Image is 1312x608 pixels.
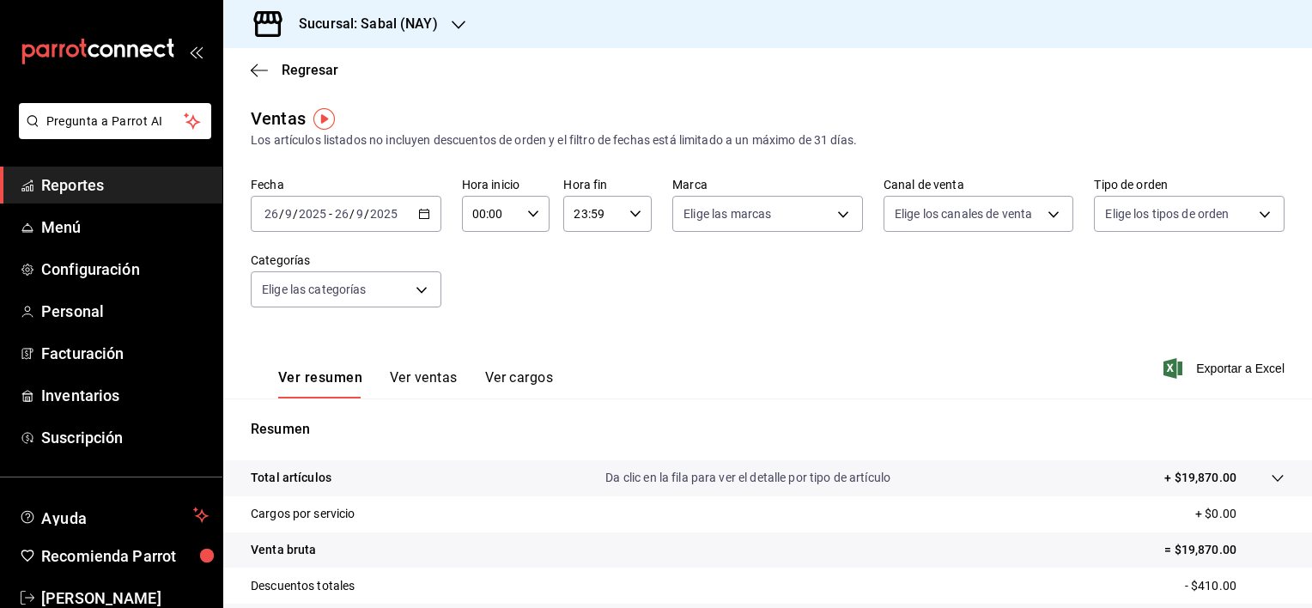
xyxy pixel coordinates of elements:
button: Ver cargos [485,369,554,398]
input: ---- [369,207,398,221]
span: Recomienda Parrot [41,544,209,568]
button: Pregunta a Parrot AI [19,103,211,139]
span: Personal [41,300,209,323]
label: Fecha [251,179,441,191]
span: Elige los tipos de orden [1105,205,1229,222]
button: Regresar [251,62,338,78]
div: Ventas [251,106,306,131]
span: Regresar [282,62,338,78]
label: Hora inicio [462,179,550,191]
label: Canal de venta [884,179,1074,191]
span: Pregunta a Parrot AI [46,112,185,131]
span: - [329,207,332,221]
span: / [349,207,355,221]
button: Exportar a Excel [1167,358,1285,379]
span: / [279,207,284,221]
h3: Sucursal: Sabal (NAY) [285,14,438,34]
input: -- [264,207,279,221]
span: Inventarios [41,384,209,407]
p: Resumen [251,419,1285,440]
input: -- [284,207,293,221]
p: = $19,870.00 [1164,541,1285,559]
button: open_drawer_menu [189,45,203,58]
input: ---- [298,207,327,221]
p: - $410.00 [1185,577,1285,595]
span: Reportes [41,173,209,197]
p: Total artículos [251,469,331,487]
span: Configuración [41,258,209,281]
p: Venta bruta [251,541,316,559]
span: Elige las categorías [262,281,367,298]
span: / [364,207,369,221]
span: Menú [41,216,209,239]
div: navigation tabs [278,369,553,398]
button: Ver ventas [390,369,458,398]
span: Elige los canales de venta [895,205,1032,222]
label: Tipo de orden [1094,179,1285,191]
div: Los artículos listados no incluyen descuentos de orden y el filtro de fechas está limitado a un m... [251,131,1285,149]
p: Descuentos totales [251,577,355,595]
p: + $19,870.00 [1164,469,1236,487]
p: Da clic en la fila para ver el detalle por tipo de artículo [605,469,890,487]
span: Suscripción [41,426,209,449]
a: Pregunta a Parrot AI [12,125,211,143]
label: Categorías [251,254,441,266]
input: -- [355,207,364,221]
span: Ayuda [41,505,186,526]
label: Hora fin [563,179,652,191]
input: -- [334,207,349,221]
p: + $0.00 [1195,505,1285,523]
p: Cargos por servicio [251,505,355,523]
span: Elige las marcas [683,205,771,222]
span: Facturación [41,342,209,365]
label: Marca [672,179,863,191]
span: / [293,207,298,221]
img: Tooltip marker [313,108,335,130]
button: Ver resumen [278,369,362,398]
